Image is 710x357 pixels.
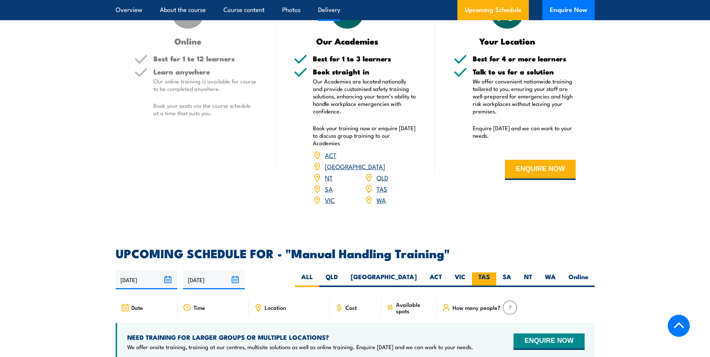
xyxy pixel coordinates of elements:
[514,333,584,350] button: ENQUIRE NOW
[313,55,416,62] h5: Best for 1 to 3 learners
[294,37,401,45] h3: Our Academies
[313,77,416,115] p: Our Academies are located nationally and provide customised safety training solutions, enhancing ...
[344,272,423,287] label: [GEOGRAPHIC_DATA]
[518,272,539,287] label: NT
[313,68,416,75] h5: Book straight in
[153,102,257,117] p: Book your seats via the course schedule at a time that suits you.
[473,68,576,75] h5: Talk to us for a solution
[265,304,286,311] span: Location
[454,37,561,45] h3: Your Location
[472,272,496,287] label: TAS
[325,150,336,159] a: ACT
[313,124,416,147] p: Book your training now or enquire [DATE] to discuss group training to our Academies
[562,272,595,287] label: Online
[116,270,177,289] input: From date
[423,272,448,287] label: ACT
[325,162,385,171] a: [GEOGRAPHIC_DATA]
[153,68,257,75] h5: Learn anywhere
[345,304,357,311] span: Cost
[131,304,143,311] span: Date
[473,55,576,62] h5: Best for 4 or more learners
[116,248,595,258] h2: UPCOMING SCHEDULE FOR - "Manual Handling Training"
[127,333,473,341] h4: NEED TRAINING FOR LARGER GROUPS OR MULTIPLE LOCATIONS?
[325,173,333,182] a: NT
[325,195,335,204] a: VIC
[377,173,388,182] a: QLD
[396,301,432,314] span: Available spots
[183,270,245,289] input: To date
[448,272,472,287] label: VIC
[153,55,257,62] h5: Best for 1 to 12 learners
[194,304,205,311] span: Time
[377,195,386,204] a: WA
[377,184,387,193] a: TAS
[539,272,562,287] label: WA
[473,77,576,115] p: We offer convenient nationwide training tailored to you, ensuring your staff are well-prepared fo...
[325,184,333,193] a: SA
[473,124,576,139] p: Enquire [DATE] and we can work to your needs.
[127,343,473,351] p: We offer onsite training, training at our centres, multisite solutions as well as online training...
[496,272,518,287] label: SA
[319,272,344,287] label: QLD
[452,304,500,311] span: How many people?
[134,37,242,45] h3: Online
[295,272,319,287] label: ALL
[153,77,257,92] p: Our online training is available for course to be completed anywhere.
[505,160,576,180] button: ENQUIRE NOW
